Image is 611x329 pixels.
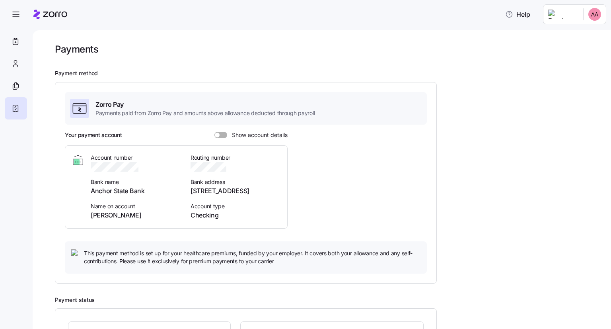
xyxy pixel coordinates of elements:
[95,100,315,110] span: Zorro Pay
[65,131,122,139] h3: Your payment account
[91,154,181,162] span: Account number
[95,109,315,117] span: Payments paid from Zorro Pay and amounts above allowance deducted through payroll
[227,132,288,138] span: Show account details
[71,249,81,259] img: icon bulb
[588,8,601,21] img: 8f6ddf205d3a4cb90988111ae25d5134
[191,202,281,210] span: Account type
[91,178,181,186] span: Bank name
[505,10,530,19] span: Help
[55,70,600,77] h2: Payment method
[191,186,281,196] span: [STREET_ADDRESS]
[55,43,98,55] h1: Payments
[548,10,577,19] img: Employer logo
[91,210,181,220] span: [PERSON_NAME]
[499,6,537,22] button: Help
[191,154,281,162] span: Routing number
[84,249,420,266] span: This payment method is set up for your healthcare premiums, funded by your employer. It covers bo...
[91,186,181,196] span: Anchor State Bank
[191,178,281,186] span: Bank address
[91,202,181,210] span: Name on account
[55,296,600,304] h2: Payment status
[191,210,281,220] span: Checking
